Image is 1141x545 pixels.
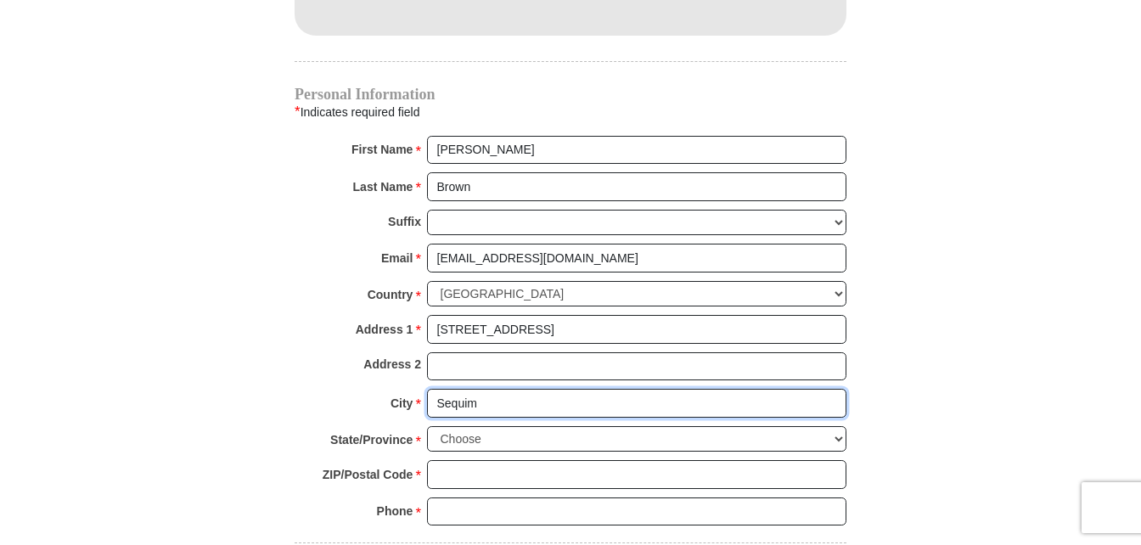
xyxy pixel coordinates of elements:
[368,283,413,306] strong: Country
[356,317,413,341] strong: Address 1
[363,352,421,376] strong: Address 2
[323,463,413,486] strong: ZIP/Postal Code
[295,87,846,101] h4: Personal Information
[295,101,846,123] div: Indicates required field
[381,246,413,270] strong: Email
[353,175,413,199] strong: Last Name
[388,210,421,233] strong: Suffix
[330,428,413,452] strong: State/Province
[377,499,413,523] strong: Phone
[351,138,413,161] strong: First Name
[391,391,413,415] strong: City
